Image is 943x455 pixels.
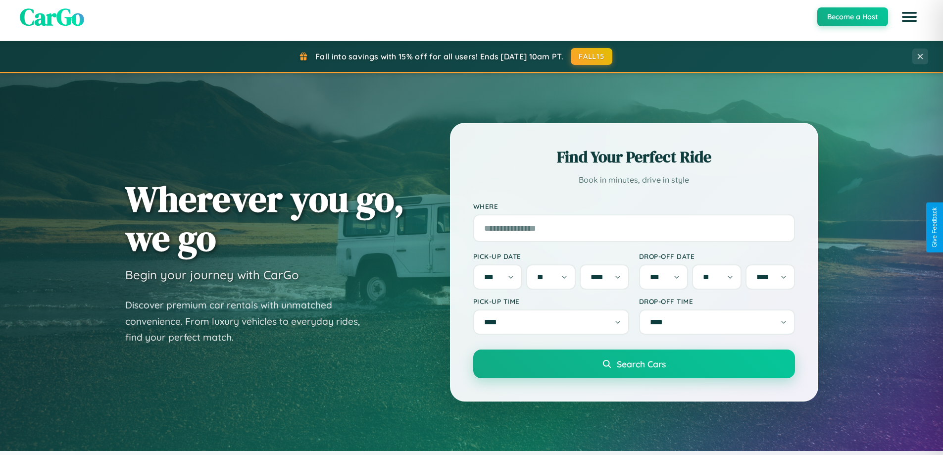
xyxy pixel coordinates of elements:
label: Drop-off Time [639,297,795,305]
span: CarGo [20,0,84,33]
button: FALL15 [571,48,612,65]
p: Discover premium car rentals with unmatched convenience. From luxury vehicles to everyday rides, ... [125,297,373,346]
div: Give Feedback [931,207,938,248]
button: Open menu [895,3,923,31]
span: Fall into savings with 15% off for all users! Ends [DATE] 10am PT. [315,51,563,61]
p: Book in minutes, drive in style [473,173,795,187]
button: Search Cars [473,350,795,378]
span: Search Cars [617,358,666,369]
label: Drop-off Date [639,252,795,260]
h3: Begin your journey with CarGo [125,267,299,282]
h1: Wherever you go, we go [125,179,404,257]
label: Pick-up Time [473,297,629,305]
label: Pick-up Date [473,252,629,260]
button: Become a Host [817,7,888,26]
label: Where [473,202,795,210]
h2: Find Your Perfect Ride [473,146,795,168]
